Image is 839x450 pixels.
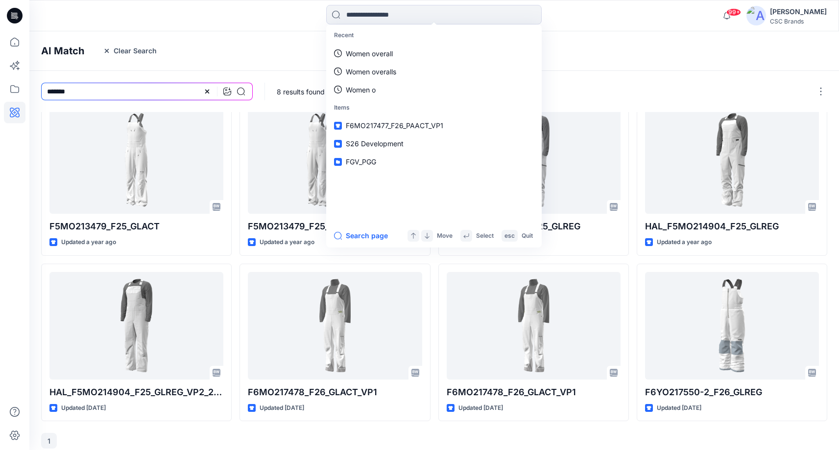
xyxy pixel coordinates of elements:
[277,87,325,97] p: 8 results found
[328,81,540,99] a: Women o
[248,106,422,214] a: F5MO213479_F25_GLACT_VP1
[49,106,223,214] a: F5MO213479_F25_GLACT
[328,45,540,63] a: Women overall
[328,116,540,135] a: F6MO217477_F26_PAACT_VP1
[49,385,223,399] p: HAL_F5MO214904_F25_GLREG_VP2_2025_01_16
[248,272,422,380] a: F6MO217478_F26_GLACT_VP1
[770,18,827,25] div: CSC Brands
[328,63,540,81] a: Women overalls
[346,48,393,59] p: Women overall
[96,43,163,59] button: Clear Search
[41,433,57,449] button: 1
[328,26,540,45] p: Recent
[328,135,540,153] a: S26 Development
[61,237,116,247] p: Updated a year ago
[41,45,84,57] h4: AI Match
[49,272,223,380] a: HAL_F5MO214904_F25_GLREG_VP2_2025_01_16
[260,403,304,413] p: Updated [DATE]
[346,85,376,95] p: Women o
[346,121,443,130] span: F6MO217477_F26_PAACT_VP1
[346,67,396,77] p: Women overalls
[645,220,819,233] p: HAL_F5MO214904_F25_GLREG
[328,99,540,117] p: Items
[248,385,422,399] p: F6MO217478_F26_GLACT_VP1
[49,220,223,233] p: F5MO213479_F25_GLACT
[746,6,766,25] img: avatar
[334,230,388,242] button: Search page
[645,385,819,399] p: F6YO217550-2_F26_GLREG
[447,385,621,399] p: F6MO217478_F26_GLACT_VP1
[726,8,741,16] span: 99+
[657,237,712,247] p: Updated a year ago
[346,139,404,148] span: S26 Development
[61,403,106,413] p: Updated [DATE]
[346,157,376,166] span: FGV_PGG
[657,403,701,413] p: Updated [DATE]
[645,106,819,214] a: HAL_F5MO214904_F25_GLREG
[770,6,827,18] div: [PERSON_NAME]
[522,231,533,241] p: Quit
[645,272,819,380] a: F6YO217550-2_F26_GLREG
[248,220,422,233] p: F5MO213479_F25_GLACT_VP1
[328,153,540,171] a: FGV_PGG
[504,231,515,241] p: esc
[458,403,503,413] p: Updated [DATE]
[447,272,621,380] a: F6MO217478_F26_GLACT_VP1
[437,231,453,241] p: Move
[260,237,314,247] p: Updated a year ago
[476,231,494,241] p: Select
